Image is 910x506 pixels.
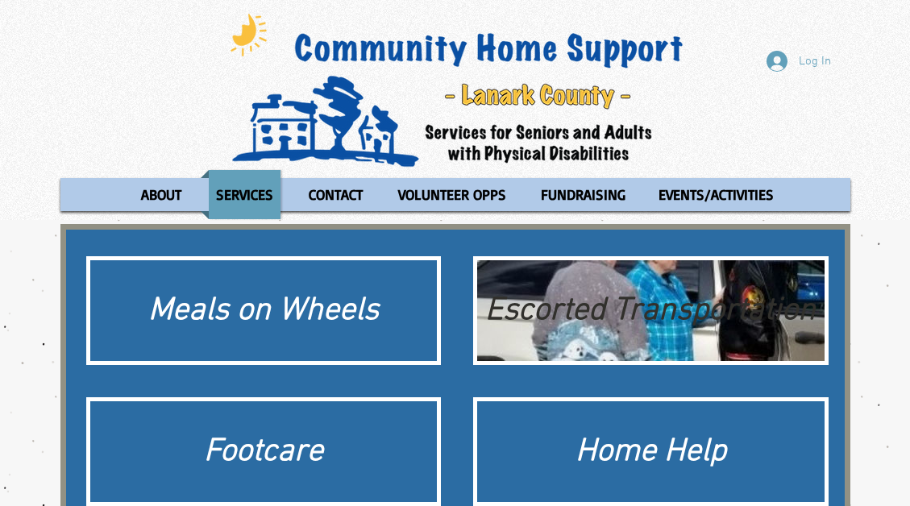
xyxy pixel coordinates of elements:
[485,288,817,334] div: Escorted Transportation
[98,429,430,475] div: Footcare
[125,170,197,219] a: ABOUT
[755,46,842,77] button: Log In
[473,256,829,365] a: Escorted TransportationEscorted Transportation
[86,397,442,506] a: Footcare
[643,170,789,219] a: EVENTS/ACTIVITIES
[383,170,521,219] a: VOLUNTEER OPPS
[526,170,639,219] a: FUNDRAISING
[60,170,850,219] nav: Site
[793,53,837,70] span: Log In
[651,170,781,219] p: EVENTS/ACTIVITIES
[293,170,379,219] a: CONTACT
[201,170,289,219] a: SERVICES
[98,288,430,334] div: Meals on Wheels
[134,170,189,219] p: ABOUT
[534,170,633,219] p: FUNDRAISING
[473,397,829,506] a: Home Help
[485,429,817,475] div: Home Help
[86,256,442,365] a: Meals on Wheels
[301,170,370,219] p: CONTACT
[391,170,513,219] p: VOLUNTEER OPPS
[209,170,280,219] p: SERVICES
